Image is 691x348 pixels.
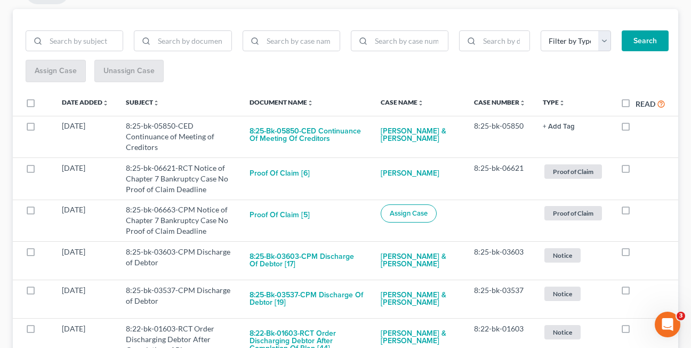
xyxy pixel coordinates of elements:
td: 8:25-bk-03537 [465,280,534,318]
span: Proof of Claim [544,206,602,220]
input: Search by date [479,31,529,51]
td: [DATE] [53,280,117,318]
i: unfold_more [519,100,526,106]
button: 8:25-bk-03537-CPM Discharge of Debtor [19] [250,285,363,314]
button: Proof of Claim [6] [250,163,310,184]
iframe: Intercom live chat [655,312,680,337]
i: unfold_more [153,100,159,106]
td: 8:25-bk-05850 [465,116,534,157]
span: Notice [544,287,581,301]
a: Case Nameunfold_more [381,98,424,106]
i: unfold_more [559,100,565,106]
button: + Add Tag [543,123,575,130]
a: Notice [543,247,604,264]
a: Subjectunfold_more [126,98,159,106]
input: Search by subject [46,31,123,51]
a: Case Numberunfold_more [474,98,526,106]
td: 8:25-bk-06621 [465,158,534,200]
td: 8:25-bk-03537-CPM Discharge of Debtor [117,280,241,318]
td: [DATE] [53,200,117,241]
a: Document Nameunfold_more [250,98,314,106]
td: 8:25-bk-06663-CPM Notice of Chapter 7 Bankruptcy Case No Proof of Claim Deadline [117,200,241,241]
a: [PERSON_NAME] & [PERSON_NAME] [381,121,457,149]
a: Notice [543,323,604,341]
button: Proof of Claim [5] [250,204,310,226]
td: 8:25-bk-03603 [465,241,534,280]
button: 8:25-bk-03603-CPM Discharge of Debtor [17] [250,247,363,275]
a: + Add Tag [543,121,604,131]
td: [DATE] [53,158,117,200]
td: [DATE] [53,116,117,157]
a: [PERSON_NAME] & [PERSON_NAME] [381,285,457,314]
a: Proof of Claim [543,204,604,222]
a: [PERSON_NAME] & [PERSON_NAME] [381,247,457,275]
td: [DATE] [53,241,117,280]
label: Read [636,98,655,109]
a: Typeunfold_more [543,98,565,106]
input: Search by document name [154,31,231,51]
input: Search by case name [263,31,340,51]
span: Notice [544,248,581,263]
input: Search by case number [371,31,448,51]
i: unfold_more [417,100,424,106]
button: Assign Case [381,204,437,223]
span: Assign Case [390,209,428,218]
i: unfold_more [307,100,314,106]
a: [PERSON_NAME] [381,163,439,184]
a: Proof of Claim [543,163,604,180]
td: 8:25-bk-03603-CPM Discharge of Debtor [117,241,241,280]
span: 3 [677,312,685,320]
span: Notice [544,325,581,339]
td: 8:25-bk-06621-RCT Notice of Chapter 7 Bankruptcy Case No Proof of Claim Deadline [117,158,241,200]
td: 8:25-bk-05850-CED Continuance of Meeting of Creditors [117,116,241,157]
span: Proof of Claim [544,164,602,179]
button: 8:25-bk-05850-CED Continuance of Meeting of Creditors [250,121,363,149]
i: unfold_more [102,100,109,106]
a: Notice [543,285,604,303]
a: Date Addedunfold_more [62,98,109,106]
button: Search [622,30,669,52]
